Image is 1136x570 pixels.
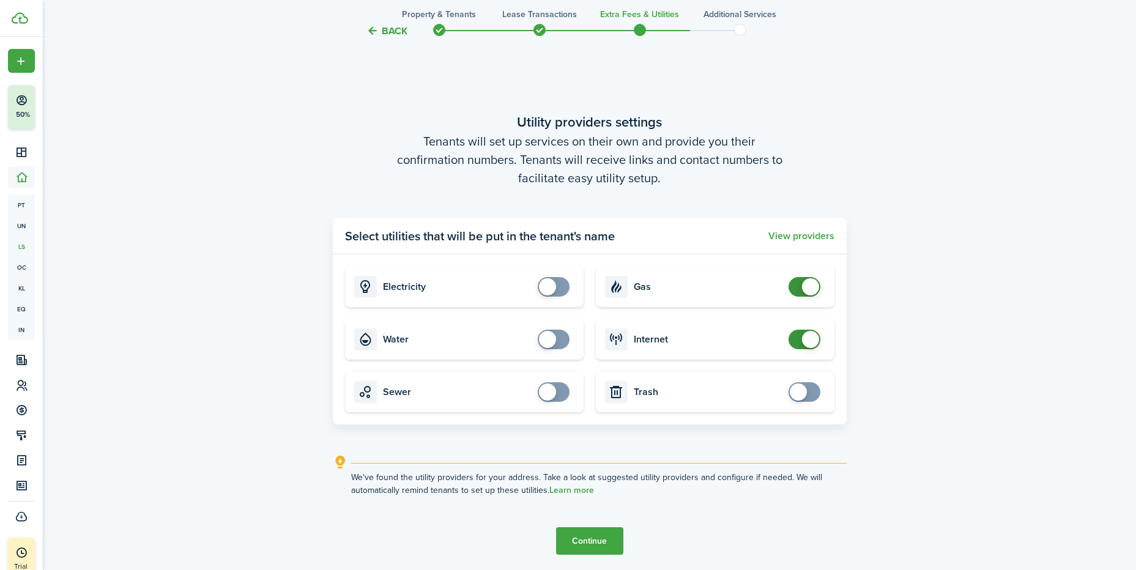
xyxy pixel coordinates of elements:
[333,112,847,132] wizard-step-header-title: Utility providers settings
[768,231,834,242] button: View providers
[383,281,532,292] card-title: Electricity
[8,194,35,215] a: pt
[8,257,35,278] a: oc
[333,132,847,187] wizard-step-header-description: Tenants will set up services on their own and provide you their confirmation numbers. Tenants wil...
[351,471,847,497] explanation-description: We've found the utility providers for your address. Take a look at suggested utility providers an...
[402,8,476,21] h3: Property & Tenants
[556,527,623,555] button: Continue
[600,8,679,21] h3: Extra fees & Utilities
[383,334,532,345] card-title: Water
[333,455,348,470] i: outline
[345,227,615,245] panel-main-title: Select utilities that will be put in the tenant's name
[634,387,782,398] card-title: Trash
[8,49,35,73] button: Open menu
[12,12,28,24] img: TenantCloud
[634,281,782,292] card-title: Gas
[8,236,35,257] a: ls
[366,24,407,37] button: Back
[15,109,31,120] p: 50%
[502,8,577,21] h3: Lease Transactions
[634,334,782,345] card-title: Internet
[8,278,35,298] a: kl
[8,319,35,340] a: in
[8,215,35,236] a: un
[383,387,532,398] card-title: Sewer
[704,8,776,21] h3: Additional Services
[8,298,35,319] a: eq
[8,85,110,129] button: 50%
[549,486,594,495] a: Learn more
